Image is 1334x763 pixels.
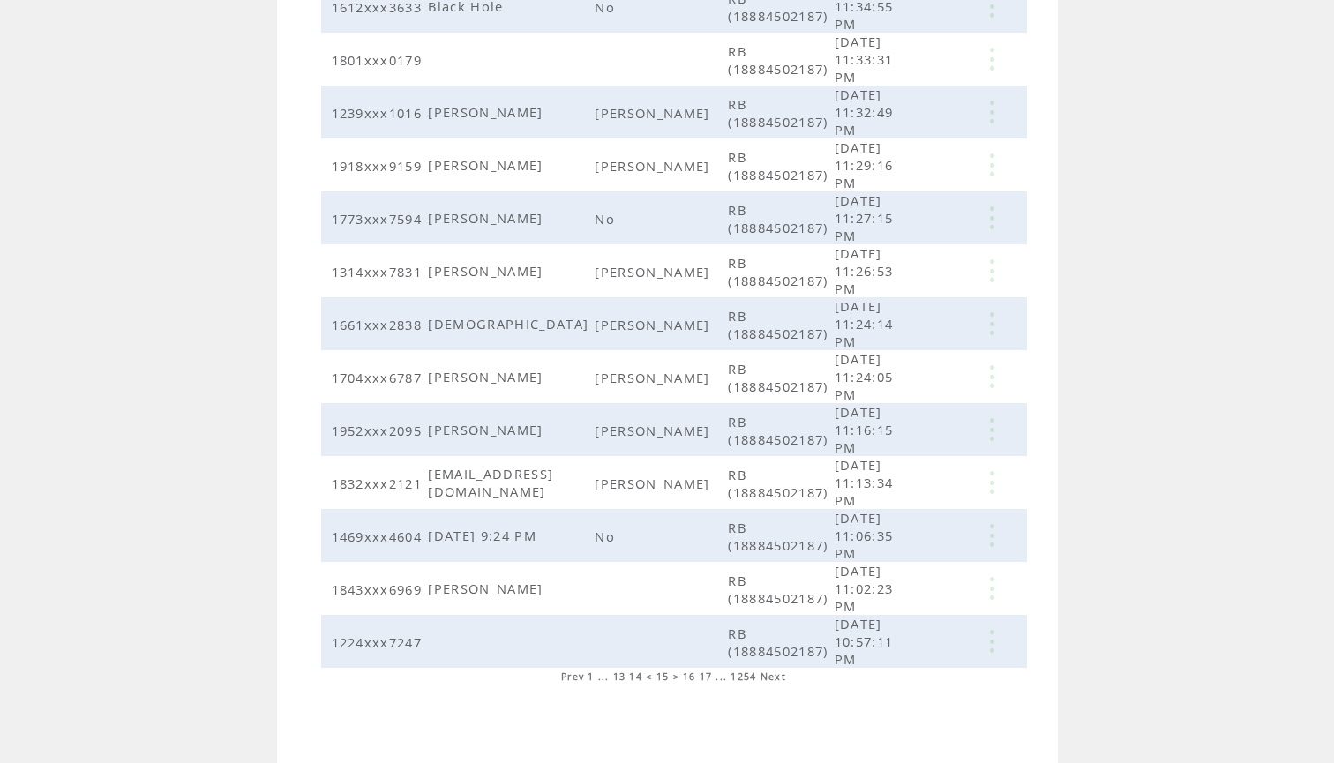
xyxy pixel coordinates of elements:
[332,369,427,386] span: 1704xxx6787
[428,209,547,227] span: [PERSON_NAME]
[835,615,894,668] span: [DATE] 10:57:11 PM
[598,670,610,683] span: ...
[835,191,894,244] span: [DATE] 11:27:15 PM
[332,633,427,651] span: 1224xxx7247
[835,297,894,350] span: [DATE] 11:24:14 PM
[835,456,894,509] span: [DATE] 11:13:34 PM
[613,670,626,683] a: 13
[728,148,832,183] span: RB (18884502187)
[332,210,427,228] span: 1773xxx7594
[728,360,832,395] span: RB (18884502187)
[728,254,832,289] span: RB (18884502187)
[588,670,594,683] a: 1
[835,562,894,615] span: [DATE] 11:02:23 PM
[428,156,547,174] span: [PERSON_NAME]
[728,307,832,342] span: RB (18884502187)
[595,369,714,386] span: [PERSON_NAME]
[646,670,679,683] span: < 15 >
[332,422,427,439] span: 1952xxx2095
[835,138,894,191] span: [DATE] 11:29:16 PM
[595,157,714,175] span: [PERSON_NAME]
[683,670,696,683] a: 16
[835,350,894,403] span: [DATE] 11:24:05 PM
[428,421,547,438] span: [PERSON_NAME]
[595,527,619,545] span: No
[731,670,756,683] a: 1254
[761,670,786,683] a: Next
[428,262,547,280] span: [PERSON_NAME]
[728,519,832,554] span: RB (18884502187)
[428,368,547,385] span: [PERSON_NAME]
[332,475,427,492] span: 1832xxx2121
[629,670,642,683] a: 14
[332,527,427,545] span: 1469xxx4604
[835,33,894,86] span: [DATE] 11:33:31 PM
[835,86,894,138] span: [DATE] 11:32:49 PM
[595,422,714,439] span: [PERSON_NAME]
[428,465,553,500] span: [EMAIL_ADDRESS][DOMAIN_NAME]
[728,625,832,660] span: RB (18884502187)
[561,670,584,683] a: Prev
[332,580,427,598] span: 1843xxx6969
[728,201,832,236] span: RB (18884502187)
[835,244,894,297] span: [DATE] 11:26:53 PM
[595,210,619,228] span: No
[332,157,427,175] span: 1918xxx9159
[428,103,547,121] span: [PERSON_NAME]
[728,95,832,131] span: RB (18884502187)
[595,263,714,281] span: [PERSON_NAME]
[728,466,832,501] span: RB (18884502187)
[595,316,714,333] span: [PERSON_NAME]
[728,413,832,448] span: RB (18884502187)
[728,42,832,78] span: RB (18884502187)
[835,509,894,562] span: [DATE] 11:06:35 PM
[428,527,541,544] span: [DATE] 9:24 PM
[728,572,832,607] span: RB (18884502187)
[332,263,427,281] span: 1314xxx7831
[332,104,427,122] span: 1239xxx1016
[700,670,713,683] a: 17
[332,316,427,333] span: 1661xxx2838
[716,670,727,683] span: ...
[595,104,714,122] span: [PERSON_NAME]
[595,475,714,492] span: [PERSON_NAME]
[835,403,894,456] span: [DATE] 11:16:15 PM
[428,315,593,333] span: [DEMOGRAPHIC_DATA]
[332,51,427,69] span: 1801xxx0179
[428,580,547,597] span: [PERSON_NAME]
